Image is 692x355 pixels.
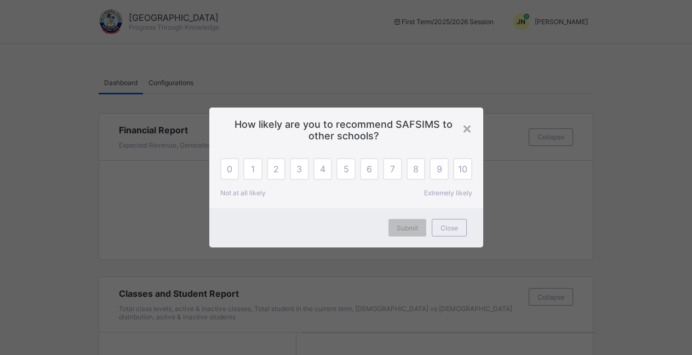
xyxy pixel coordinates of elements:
[367,164,372,174] span: 6
[273,164,279,174] span: 2
[458,164,467,174] span: 10
[397,224,418,232] span: Submit
[251,164,255,174] span: 1
[441,224,458,232] span: Close
[462,119,472,137] div: ×
[424,189,472,197] span: Extremely likely
[320,164,325,174] span: 4
[344,164,349,174] span: 5
[413,164,419,174] span: 8
[226,119,467,142] span: How likely are you to recommend SAFSIMS to other schools?
[390,164,395,174] span: 7
[437,164,442,174] span: 9
[220,189,266,197] span: Not at all likely
[220,158,239,180] div: 0
[296,164,302,174] span: 3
